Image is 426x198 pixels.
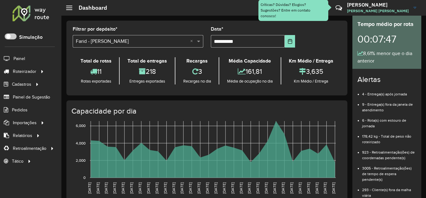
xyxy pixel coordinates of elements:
[281,182,285,194] text: [DATE]
[13,132,32,139] span: Relatórios
[323,182,327,194] text: [DATE]
[146,182,150,194] text: [DATE]
[13,119,37,126] span: Importações
[289,182,294,194] text: [DATE]
[283,57,340,65] div: Km Médio / Entrega
[74,57,117,65] div: Total de rotas
[222,182,226,194] text: [DATE]
[13,68,36,75] span: Roteirizador
[347,2,409,8] h3: [PERSON_NAME]
[362,97,416,113] li: 9 - Entrega(s) fora da janela de atendimento
[177,65,217,78] div: 3
[306,182,310,194] text: [DATE]
[83,175,86,180] text: 0
[76,158,86,162] text: 2,000
[362,129,416,145] li: 178,42 kg - Total de peso não roteirizado
[285,35,295,48] button: Choose Date
[104,182,108,194] text: [DATE]
[362,87,416,97] li: 4 - Entrega(s) após jornada
[211,25,223,33] label: Data
[332,1,345,15] a: Contato Rápido
[12,158,23,165] span: Tático
[76,124,86,128] text: 6,000
[256,182,260,194] text: [DATE]
[214,182,218,194] text: [DATE]
[315,182,319,194] text: [DATE]
[121,182,125,194] text: [DATE]
[261,2,326,19] div: Críticas? Dúvidas? Elogios? Sugestões? Entre em contato conosco!
[74,78,117,84] div: Rotas exportadas
[357,75,416,84] h4: Alertas
[13,145,46,152] span: Retroalimentação
[357,20,416,28] div: Tempo médio por rota
[221,65,279,78] div: 161,81
[71,107,341,116] h4: Capacidade por dia
[205,182,209,194] text: [DATE]
[172,182,176,194] text: [DATE]
[357,28,416,50] div: 00:07:47
[357,50,416,65] div: 8,61% menor que o dia anterior
[73,25,117,33] label: Filtrar por depósito
[264,182,268,194] text: [DATE]
[163,182,167,194] text: [DATE]
[13,94,50,100] span: Painel de Sugestão
[72,4,107,11] h2: Dashboard
[239,182,243,194] text: [DATE]
[331,182,335,194] text: [DATE]
[177,57,217,65] div: Recargas
[362,161,416,182] li: 3005 - Retroalimentação(ões) de tempo de espera pendente(s)
[221,57,279,65] div: Média Capacidade
[121,57,173,65] div: Total de entregas
[12,81,31,88] span: Cadastros
[283,65,340,78] div: 3,635
[188,182,192,194] text: [DATE]
[138,182,142,194] text: [DATE]
[247,182,251,194] text: [DATE]
[283,78,340,84] div: Km Médio / Entrega
[362,113,416,129] li: 6 - Rota(s) com estouro de jornada
[12,107,28,113] span: Pedidos
[362,145,416,161] li: 923 - Retroalimentação(ões) de coordenadas pendente(s)
[347,8,409,14] span: [PERSON_NAME] [PERSON_NAME]
[74,65,117,78] div: 11
[180,182,184,194] text: [DATE]
[190,38,195,45] span: Clear all
[76,141,86,145] text: 4,000
[129,182,133,194] text: [DATE]
[19,33,43,41] label: Simulação
[177,78,217,84] div: Recargas no dia
[298,182,302,194] text: [DATE]
[221,78,279,84] div: Média de ocupação no dia
[231,182,235,194] text: [DATE]
[13,55,25,62] span: Painel
[121,65,173,78] div: 218
[155,182,159,194] text: [DATE]
[273,182,277,194] text: [DATE]
[87,182,91,194] text: [DATE]
[96,182,100,194] text: [DATE]
[197,182,201,194] text: [DATE]
[121,78,173,84] div: Entregas exportadas
[112,182,117,194] text: [DATE]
